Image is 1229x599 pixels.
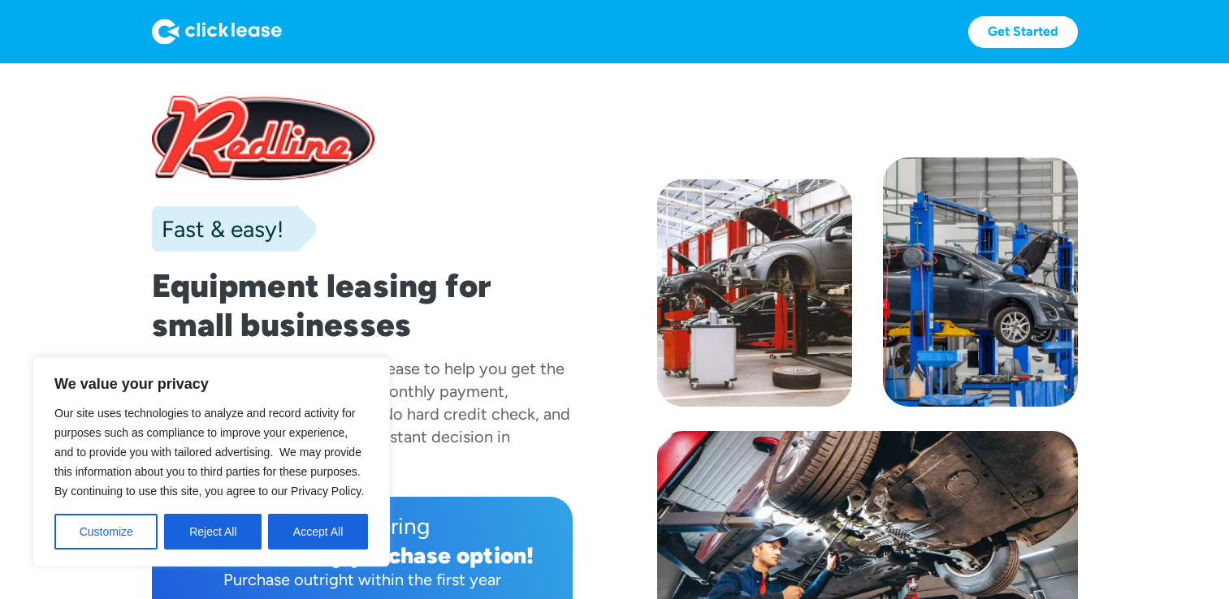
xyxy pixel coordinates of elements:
div: early purchase option! [289,541,534,569]
a: Get Started [968,16,1078,48]
button: Customize [54,514,158,549]
p: We value your privacy [54,374,368,394]
div: Purchase outright within the first year [165,568,560,591]
button: Reject All [164,514,262,549]
span: Our site uses technologies to analyze and record activity for purposes such as compliance to impr... [54,407,364,498]
div: We value your privacy [32,357,390,567]
button: Accept All [268,514,368,549]
h1: Equipment leasing for small businesses [152,266,573,344]
div: Fast & easy! [152,213,283,245]
img: Logo [152,19,282,45]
